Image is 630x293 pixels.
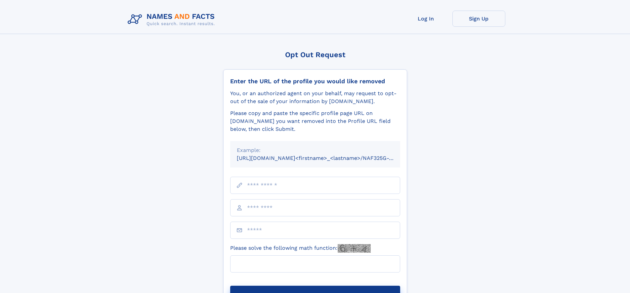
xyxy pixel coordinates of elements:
[223,51,407,59] div: Opt Out Request
[230,90,400,105] div: You, or an authorized agent on your behalf, may request to opt-out of the sale of your informatio...
[230,109,400,133] div: Please copy and paste the specific profile page URL on [DOMAIN_NAME] you want removed into the Pr...
[399,11,452,27] a: Log In
[237,155,413,161] small: [URL][DOMAIN_NAME]<firstname>_<lastname>/NAF325G-xxxxxxxx
[237,146,394,154] div: Example:
[452,11,505,27] a: Sign Up
[230,244,371,253] label: Please solve the following math function:
[125,11,220,28] img: Logo Names and Facts
[230,78,400,85] div: Enter the URL of the profile you would like removed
